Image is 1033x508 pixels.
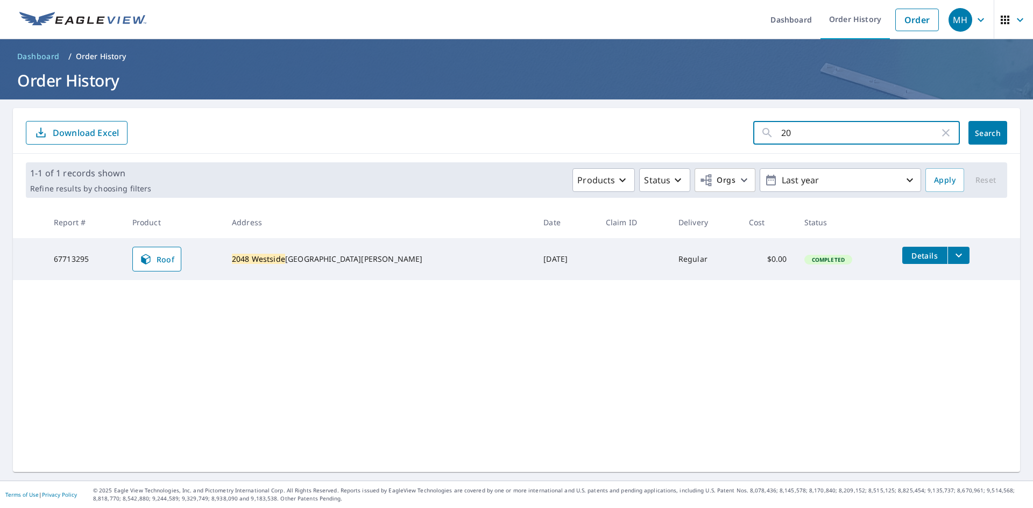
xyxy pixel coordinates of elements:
th: Delivery [670,206,740,238]
a: Privacy Policy [42,491,77,498]
button: filesDropdownBtn-67713295 [947,247,970,264]
button: Apply [925,168,964,192]
span: Roof [139,253,175,266]
span: Details [909,251,941,261]
p: Refine results by choosing filters [30,184,151,194]
p: Status [644,174,670,187]
th: Report # [45,206,124,238]
button: Status [639,168,690,192]
span: Dashboard [17,51,60,62]
td: Regular [670,238,740,280]
p: | [5,491,77,498]
span: Completed [805,256,851,263]
button: Download Excel [26,121,128,145]
th: Cost [740,206,796,238]
th: Claim ID [597,206,670,238]
a: Roof [132,247,182,271]
p: 1-1 of 1 records shown [30,167,151,180]
span: Orgs [699,174,735,187]
p: Order History [76,51,126,62]
button: Products [572,168,635,192]
p: Download Excel [53,127,119,139]
p: Last year [777,171,903,190]
a: Dashboard [13,48,64,65]
th: Status [796,206,894,238]
th: Product [124,206,223,238]
div: MH [949,8,972,32]
a: Order [895,9,939,31]
p: Products [577,174,615,187]
p: © 2025 Eagle View Technologies, Inc. and Pictometry International Corp. All Rights Reserved. Repo... [93,486,1028,503]
nav: breadcrumb [13,48,1020,65]
td: 67713295 [45,238,124,280]
img: EV Logo [19,12,146,28]
button: Orgs [695,168,755,192]
span: Apply [934,174,956,187]
a: Terms of Use [5,491,39,498]
button: Search [968,121,1007,145]
th: Date [535,206,597,238]
div: [GEOGRAPHIC_DATA][PERSON_NAME] [232,254,526,264]
input: Address, Report #, Claim ID, etc. [781,118,939,148]
mark: 2048 Westside [232,254,285,264]
span: Search [977,128,999,138]
th: Address [223,206,535,238]
button: Last year [760,168,921,192]
td: $0.00 [740,238,796,280]
h1: Order History [13,69,1020,91]
td: [DATE] [535,238,597,280]
li: / [68,50,72,63]
button: detailsBtn-67713295 [902,247,947,264]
